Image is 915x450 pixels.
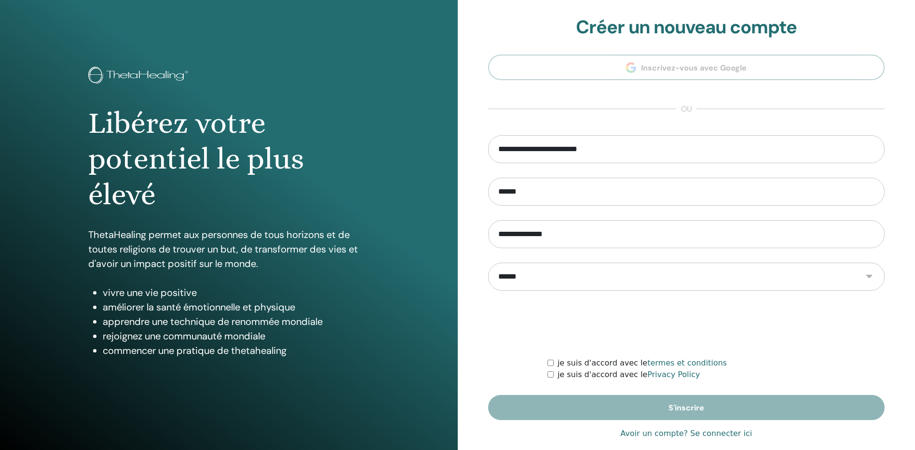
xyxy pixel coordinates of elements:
[103,314,369,329] li: apprendre une technique de renommée mondiale
[103,285,369,300] li: vivre une vie positive
[103,343,369,358] li: commencer une pratique de thetahealing
[88,105,369,213] h1: Libérez votre potentiel le plus élevé
[647,370,700,379] a: Privacy Policy
[676,103,696,115] span: ou
[647,358,727,367] a: termes et conditions
[620,428,752,439] a: Avoir un compte? Se connecter ici
[558,357,727,369] label: je suis d'accord avec le
[613,305,760,343] iframe: reCAPTCHA
[558,369,700,380] label: je suis d'accord avec le
[88,227,369,271] p: ThetaHealing permet aux personnes de tous horizons et de toutes religions de trouver un but, de t...
[488,16,885,39] h2: Créer un nouveau compte
[103,300,369,314] li: améliorer la santé émotionnelle et physique
[103,329,369,343] li: rejoignez une communauté mondiale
